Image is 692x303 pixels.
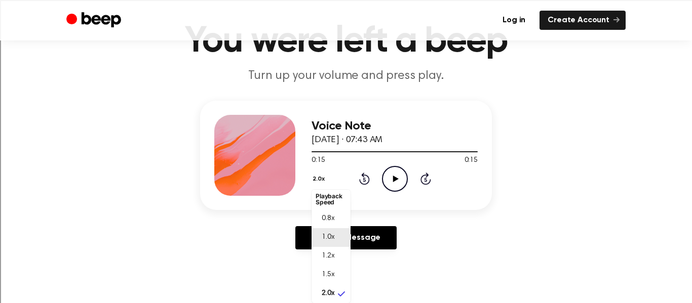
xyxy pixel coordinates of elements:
div: Move To ... [4,42,688,51]
span: 1.0x [322,232,334,243]
input: Search outlines [4,13,94,24]
a: Beep [66,11,124,30]
div: Delete [4,51,688,60]
span: 1.5x [322,270,334,280]
span: 2.0x [322,288,334,299]
a: Create Account [540,11,626,30]
div: Sign out [4,69,688,78]
div: Home [4,4,212,13]
li: Playback Speed [312,189,351,209]
div: Sort New > Old [4,33,688,42]
span: 0.8x [322,213,334,224]
div: Options [4,60,688,69]
span: 1.2x [322,251,334,262]
ul: 2.0x [312,190,351,303]
a: Log in [494,11,533,30]
div: Sort A > Z [4,24,688,33]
